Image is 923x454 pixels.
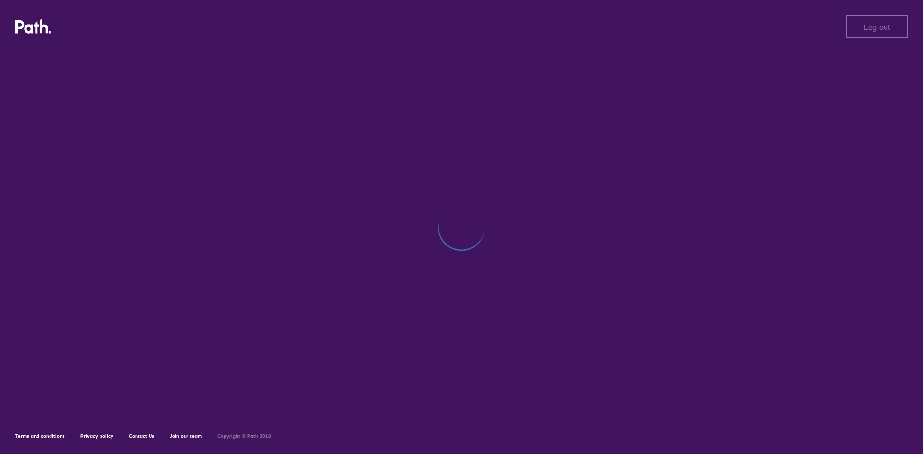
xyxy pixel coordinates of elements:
[80,433,113,439] a: Privacy policy
[129,433,154,439] a: Contact Us
[864,23,890,31] span: Log out
[217,433,271,439] h6: Copyright © Path 2018
[170,433,202,439] a: Join our team
[846,15,908,38] button: Log out
[15,433,65,439] a: Terms and conditions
